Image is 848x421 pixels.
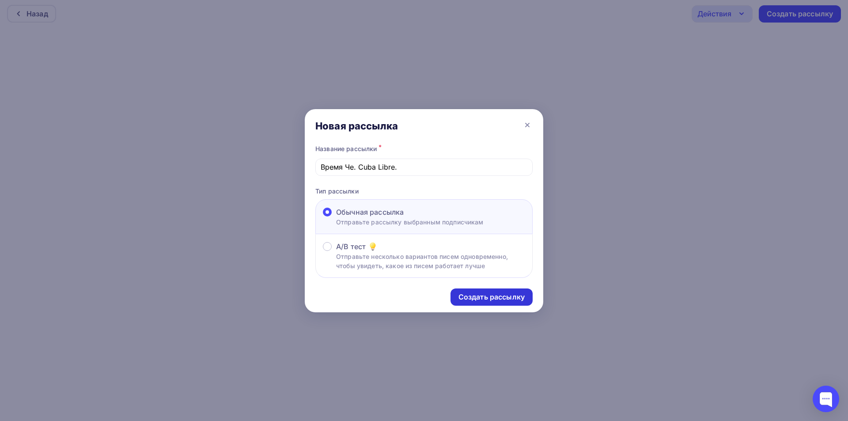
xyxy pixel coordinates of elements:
[336,252,525,270] p: Отправьте несколько вариантов писем одновременно, чтобы увидеть, какое из писем работает лучше
[458,292,525,302] div: Создать рассылку
[315,186,533,196] p: Тип рассылки
[321,162,528,172] input: Придумайте название рассылки
[315,120,398,132] div: Новая рассылка
[336,207,404,217] span: Обычная рассылка
[315,143,533,155] div: Название рассылки
[336,217,484,227] p: Отправьте рассылку выбранным подписчикам
[336,241,366,252] span: A/B тест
